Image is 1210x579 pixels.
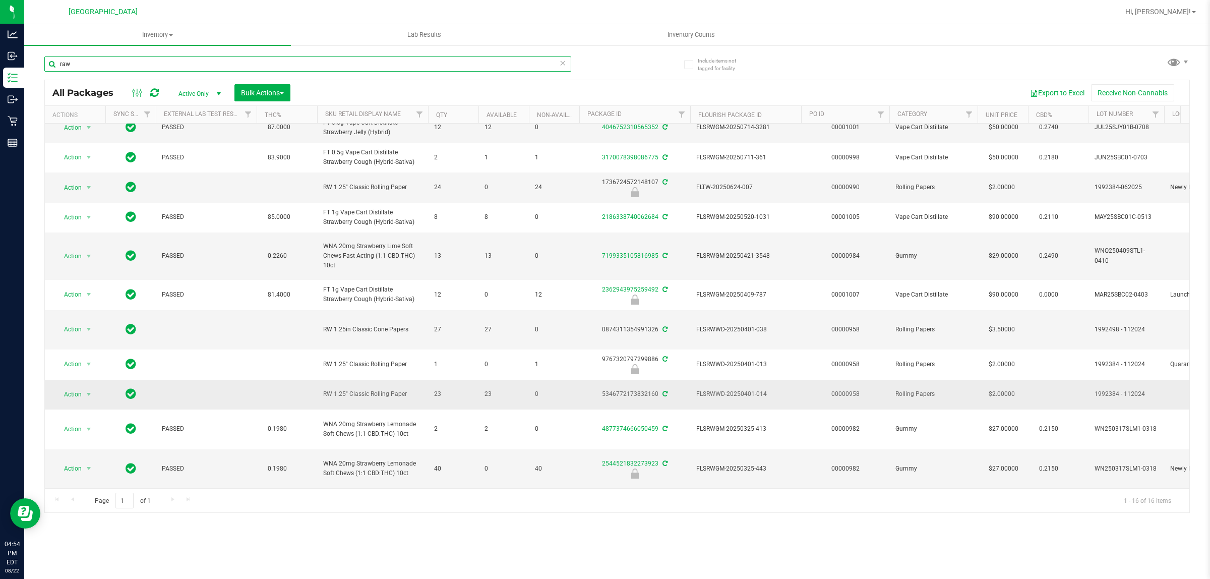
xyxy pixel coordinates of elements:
span: In Sync [126,150,136,164]
a: Sync Status [113,110,152,118]
span: In Sync [126,461,136,476]
span: Action [55,210,82,224]
span: FT 0.5g Vape Cart Distillate Strawberry Jelly (Hybrid) [323,118,422,137]
a: 00000958 [831,390,860,397]
a: 00000984 [831,252,860,259]
a: 00000958 [831,326,860,333]
a: 7199335105816985 [602,252,658,259]
span: Include items not tagged for facility [698,57,748,72]
a: Non-Available [537,111,582,119]
span: 0.0000 [1034,287,1063,302]
span: 0 [485,183,523,192]
span: select [83,210,95,224]
span: PASSED [162,212,251,222]
span: FLSRWGM-20250520-1031 [696,212,795,222]
span: 1992384 - 112024 [1095,389,1158,399]
span: PASSED [162,290,251,300]
span: 81.4000 [263,287,295,302]
span: $3.50000 [984,322,1020,337]
a: 2544521832273923 [602,460,658,467]
span: Action [55,461,82,476]
span: In Sync [126,322,136,336]
span: 40 [434,464,472,474]
span: $50.00000 [984,120,1023,135]
a: Filter [1147,106,1164,123]
span: WNQ250409STL1-0410 [1095,246,1158,265]
span: 0 [485,290,523,300]
span: FLSRWWD-20250401-013 [696,360,795,369]
a: 00001007 [831,291,860,298]
a: 00001001 [831,124,860,131]
span: WNA 20mg Strawberry Lemonade Soft Chews (1:1 CBD:THC) 10ct [323,459,422,478]
span: PASSED [162,153,251,162]
a: Qty [436,111,447,119]
span: [GEOGRAPHIC_DATA] [69,8,138,16]
span: Sync from Compliance System [661,326,668,333]
inline-svg: Analytics [8,29,18,39]
span: WNA 20mg Strawberry Lime Soft Chews Fast Acting (1:1 CBD:THC) 10ct [323,242,422,271]
span: Gummy [895,424,972,434]
inline-svg: Reports [8,138,18,148]
span: Sync from Compliance System [661,356,668,363]
a: Lot Number [1097,110,1133,118]
a: Lock Code [1172,110,1204,118]
span: $2.00000 [984,180,1020,195]
span: FLSRWGM-20250421-3548 [696,251,795,261]
span: Sync from Compliance System [661,286,668,293]
span: Gummy [895,464,972,474]
span: Vape Cart Distillate [895,212,972,222]
span: Action [55,181,82,195]
inline-svg: Inventory [8,73,18,83]
span: 1992384 - 112024 [1095,360,1158,369]
span: FLSRWWD-20250401-014 [696,389,795,399]
a: 00000982 [831,425,860,432]
span: In Sync [126,287,136,302]
span: 0 [535,251,573,261]
span: FLSRWGM-20250711-361 [696,153,795,162]
span: Action [55,422,82,436]
span: 0 [535,424,573,434]
span: Lab Results [394,30,455,39]
span: Inventory [24,30,291,39]
span: All Packages [52,87,124,98]
a: Unit Price [986,111,1017,119]
a: Filter [873,106,889,123]
div: 9767320797299886 [578,355,692,374]
span: 85.0000 [263,210,295,224]
span: 0.2110 [1034,210,1063,224]
a: 4877374666050459 [602,425,658,432]
span: Sync from Compliance System [661,154,668,161]
button: Receive Non-Cannabis [1091,84,1174,101]
span: Action [55,249,82,263]
div: Launch Hold [578,295,692,305]
span: 0.2150 [1034,422,1063,436]
span: Vape Cart Distillate [895,290,972,300]
span: select [83,150,95,164]
span: select [83,121,95,135]
a: CBD% [1036,111,1052,119]
span: 87.0000 [263,120,295,135]
span: Sync from Compliance System [661,460,668,467]
span: FT 1g Vape Cart Distillate Strawberry Cough (Hybrid-Sativa) [323,208,422,227]
span: PASSED [162,123,251,132]
span: select [83,322,95,336]
span: select [83,387,95,401]
span: 83.9000 [263,150,295,165]
span: RW 1.25" Classic Rolling Paper [323,183,422,192]
span: RW 1.25" Classic Rolling Paper [323,360,422,369]
a: 4046752310565352 [602,124,658,131]
span: 0.2260 [263,249,292,263]
div: Newly Received [578,469,692,479]
span: select [83,461,95,476]
a: Filter [961,106,978,123]
span: 40 [535,464,573,474]
div: Newly Received [578,187,692,197]
span: JUL25SJY01B-0708 [1095,123,1158,132]
span: 12 [535,290,573,300]
span: $27.00000 [984,422,1023,436]
span: $90.00000 [984,287,1023,302]
span: WNA 20mg Strawberry Lemonade Soft Chews (1:1 CBD:THC) 10ct [323,420,422,439]
span: In Sync [126,387,136,401]
a: Flourish Package ID [698,111,762,119]
span: Sync from Compliance System [661,124,668,131]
